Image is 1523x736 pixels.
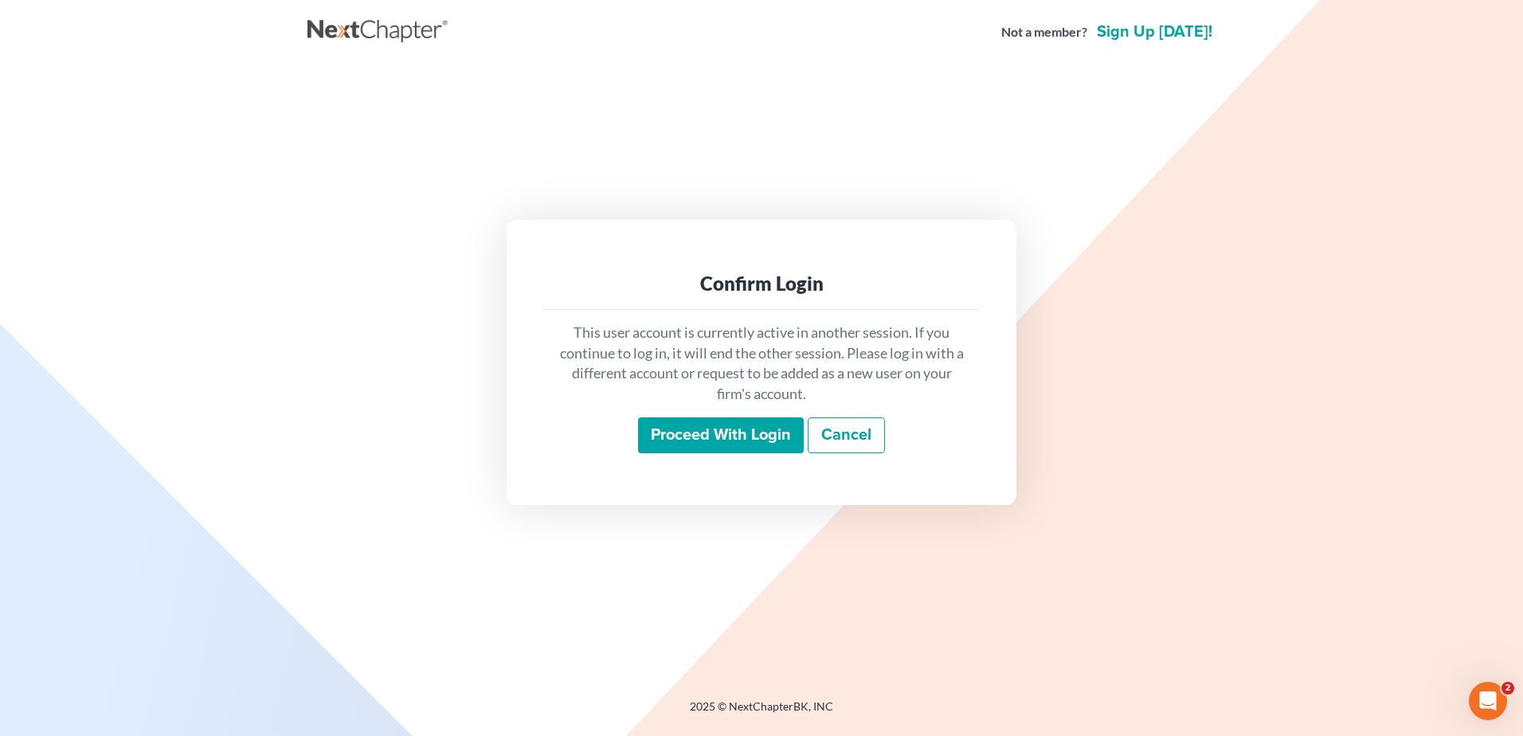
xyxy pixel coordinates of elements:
[638,417,804,454] input: Proceed with login
[307,699,1216,727] div: 2025 © NextChapterBK, INC
[558,323,965,405] p: This user account is currently active in another session. If you continue to log in, it will end ...
[558,271,965,296] div: Confirm Login
[1001,23,1087,41] strong: Not a member?
[808,417,885,454] a: Cancel
[1469,682,1507,720] iframe: Intercom live chat
[1501,682,1514,695] span: 2
[1094,24,1216,40] a: Sign up [DATE]!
